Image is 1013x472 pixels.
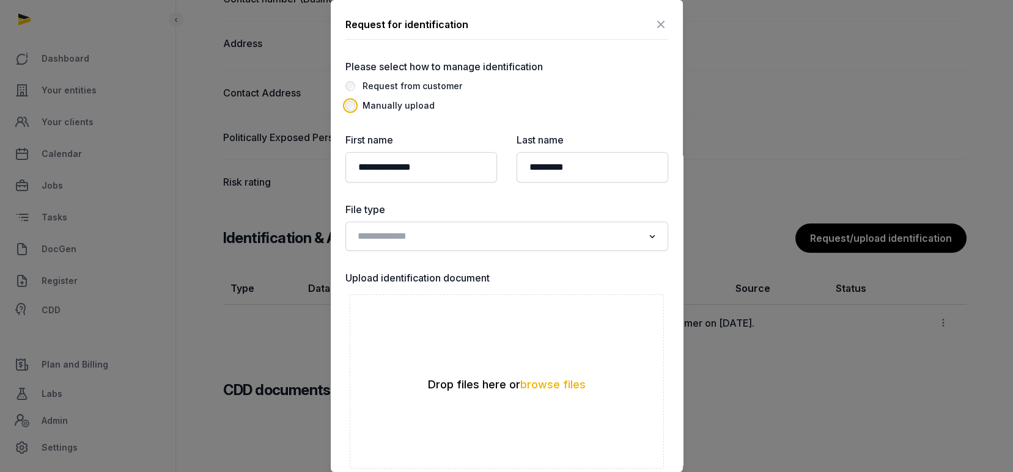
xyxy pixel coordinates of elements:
input: Request from customer [345,81,355,91]
label: First name [345,133,497,147]
div: Manually upload [363,98,435,113]
button: browse files [520,379,586,390]
div: Search for option [352,225,662,247]
label: Upload identification document [345,270,668,285]
label: Please select how to manage identification [345,59,668,74]
div: Drop files here or [350,377,663,392]
div: Request for identification [345,17,468,32]
label: Last name [517,133,668,147]
label: File type [345,202,668,217]
input: Manually upload [345,101,355,111]
input: Search for option [353,228,643,245]
div: Request from customer [363,79,462,93]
